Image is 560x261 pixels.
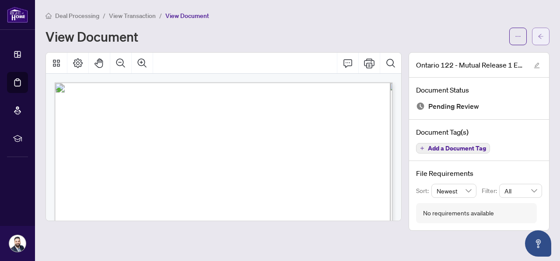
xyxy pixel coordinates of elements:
h4: File Requirements [416,168,542,179]
button: Add a Document Tag [416,143,490,154]
h1: View Document [45,29,138,43]
button: Open asap [525,230,551,257]
img: Profile Icon [9,235,26,252]
p: Filter: [482,186,499,196]
div: No requirements available [423,208,494,218]
span: Add a Document Tag [428,145,486,151]
img: Document Status [416,102,425,111]
span: Newest [437,184,472,197]
span: Deal Processing [55,12,99,20]
span: Pending Review [428,100,479,112]
li: / [103,11,105,21]
span: View Transaction [109,12,156,20]
li: / [159,11,162,21]
span: All [504,184,537,197]
span: home [45,13,52,19]
p: Sort: [416,186,431,196]
span: Ontario 122 - Mutual Release 1 EXECUTED.pdf [416,60,525,70]
h4: Document Status [416,85,542,95]
h4: Document Tag(s) [416,127,542,137]
span: ellipsis [515,33,521,39]
span: arrow-left [538,33,544,39]
span: edit [534,62,540,68]
span: View Document [165,12,209,20]
span: plus [420,146,424,150]
img: logo [7,7,28,23]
